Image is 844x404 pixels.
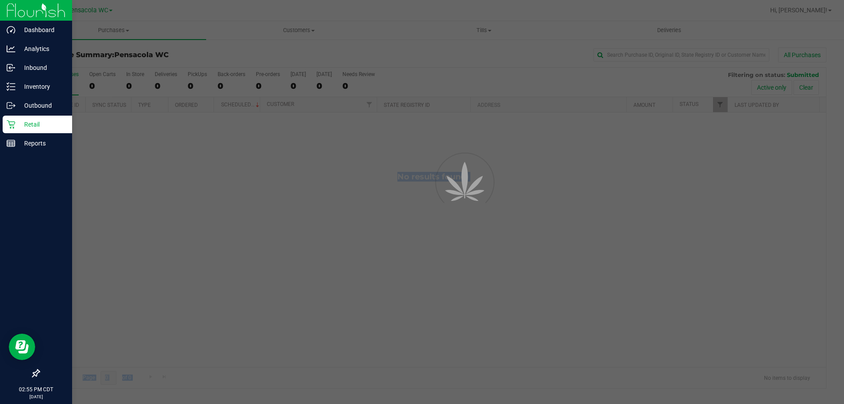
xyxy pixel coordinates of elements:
inline-svg: Inbound [7,63,15,72]
p: Analytics [15,44,68,54]
p: [DATE] [4,393,68,400]
iframe: Resource center [9,334,35,360]
inline-svg: Outbound [7,101,15,110]
p: Outbound [15,100,68,111]
p: Retail [15,119,68,130]
inline-svg: Analytics [7,44,15,53]
p: Inbound [15,62,68,73]
p: 02:55 PM CDT [4,386,68,393]
inline-svg: Dashboard [7,25,15,34]
inline-svg: Retail [7,120,15,129]
p: Dashboard [15,25,68,35]
p: Reports [15,138,68,149]
p: Inventory [15,81,68,92]
inline-svg: Reports [7,139,15,148]
inline-svg: Inventory [7,82,15,91]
